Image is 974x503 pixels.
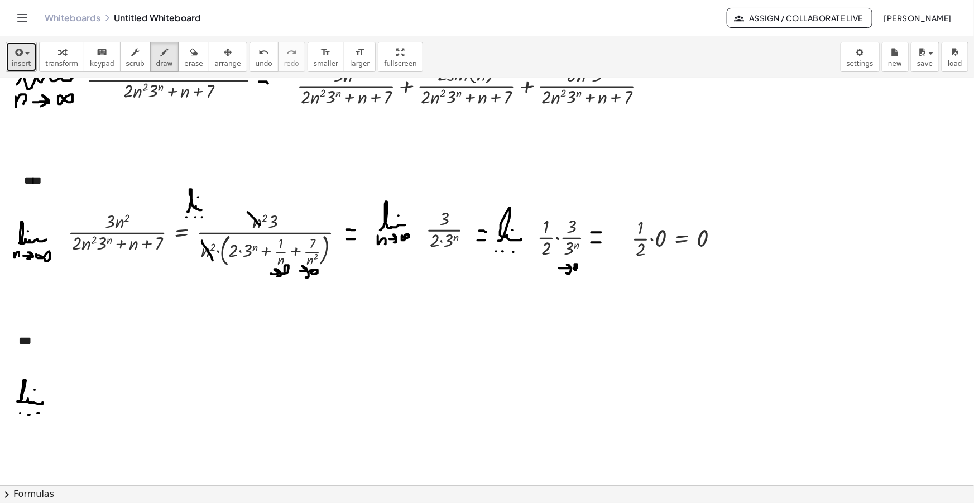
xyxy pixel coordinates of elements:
button: Assign / Collaborate Live [727,8,872,28]
span: new [888,60,902,68]
button: scrub [120,42,151,72]
span: redo [284,60,299,68]
button: undoundo [250,42,279,72]
span: undo [256,60,272,68]
button: erase [178,42,209,72]
span: smaller [314,60,338,68]
i: format_size [354,46,365,59]
button: settings [841,42,880,72]
button: insert [6,42,37,72]
span: settings [847,60,874,68]
i: keyboard [97,46,107,59]
button: format_sizesmaller [308,42,344,72]
span: save [917,60,933,68]
button: keyboardkeypad [84,42,121,72]
button: Toggle navigation [13,9,31,27]
button: new [882,42,909,72]
button: draw [150,42,179,72]
button: format_sizelarger [344,42,376,72]
span: load [948,60,962,68]
span: [PERSON_NAME] [884,13,952,23]
span: Assign / Collaborate Live [736,13,863,23]
span: insert [12,60,31,68]
span: transform [45,60,78,68]
span: draw [156,60,173,68]
span: scrub [126,60,145,68]
span: erase [184,60,203,68]
i: format_size [320,46,331,59]
span: fullscreen [384,60,416,68]
a: Whiteboards [45,12,100,23]
span: arrange [215,60,241,68]
span: larger [350,60,370,68]
button: save [911,42,939,72]
i: undo [258,46,269,59]
i: redo [286,46,297,59]
button: load [942,42,968,72]
button: arrange [209,42,247,72]
button: transform [39,42,84,72]
button: [PERSON_NAME] [875,8,961,28]
span: keypad [90,60,114,68]
button: fullscreen [378,42,423,72]
button: redoredo [278,42,305,72]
